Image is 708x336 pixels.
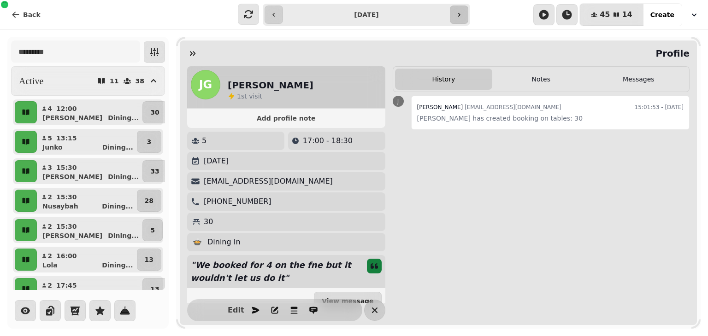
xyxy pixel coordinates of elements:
button: 3 [137,131,161,153]
span: st [241,93,249,100]
p: 5 [202,135,206,146]
p: 3 [147,137,152,146]
p: [DATE] [204,156,229,167]
p: [PERSON_NAME] [42,172,102,181]
h2: Active [19,75,43,87]
span: View message [322,298,373,304]
button: 412:00[PERSON_NAME]Dining... [39,101,141,123]
p: 13 [150,284,159,294]
time: 15:01:53 - [DATE] [635,102,684,113]
p: [PERSON_NAME] [42,113,102,122]
span: 45 [600,11,610,18]
p: 17:45 [56,281,77,290]
p: 16:00 [56,251,77,261]
button: 315:30[PERSON_NAME]Dining... [39,160,141,182]
p: 5 [150,226,155,235]
p: Dining ... [108,172,139,181]
button: Messages [590,69,687,90]
span: Edit [230,307,242,314]
button: 215:30[PERSON_NAME]Dining... [39,219,141,241]
p: 15:30 [56,192,77,202]
p: 3 [47,163,53,172]
p: 2 [47,281,53,290]
button: Notes [492,69,590,90]
p: Dining ... [102,261,133,270]
p: [PERSON_NAME] has created booking on tables: 30 [417,113,684,124]
button: View message [314,292,381,310]
p: 33 [150,167,159,176]
p: 13 [145,255,153,264]
p: Dining ... [102,143,133,152]
p: Junko [42,143,63,152]
span: JG [199,79,212,90]
p: 11 [110,78,118,84]
p: Lola [42,261,58,270]
p: 15:30 [56,222,77,231]
span: Create [650,12,674,18]
button: Back [4,6,48,24]
p: 🍲 [193,237,202,248]
span: [PERSON_NAME] [417,104,463,110]
p: visit [237,92,262,101]
span: Back [23,12,41,18]
p: 2 [47,192,53,202]
p: 17:00 - 18:30 [303,135,353,146]
span: Add profile note [198,115,374,122]
p: 28 [145,196,153,205]
p: [PHONE_NUMBER] [204,196,271,207]
button: 33 [142,160,167,182]
p: Dining ... [102,202,133,211]
button: 30 [142,101,167,123]
p: 30 [204,216,213,227]
p: 13:15 [56,133,77,143]
p: " We booked for 4 on the fne but it wouldn't let us do it " [187,255,360,288]
p: 12:00 [56,104,77,113]
p: 2 [47,222,53,231]
p: 15:30 [56,163,77,172]
button: 4514 [580,4,643,26]
span: J [397,98,399,104]
p: [PERSON_NAME] [42,231,102,240]
p: [EMAIL_ADDRESS][DOMAIN_NAME] [204,176,333,187]
button: 513:15JunkoDining... [39,131,135,153]
button: 28 [137,190,161,212]
p: Dining In [207,237,241,248]
p: 38 [136,78,144,84]
h2: [PERSON_NAME] [228,79,313,92]
p: 30 [150,108,159,117]
button: 13 [142,278,167,300]
h2: Profile [652,47,690,60]
button: 5 [142,219,163,241]
button: History [395,69,492,90]
p: Nusaybah [42,202,78,211]
div: [EMAIL_ADDRESS][DOMAIN_NAME] [417,102,561,113]
p: 4 [47,104,53,113]
span: 14 [622,11,632,18]
p: 5 [47,133,53,143]
button: Add profile note [191,112,382,124]
p: 2 [47,251,53,261]
button: 216:00LolaDining... [39,249,135,271]
button: Create [643,4,682,26]
button: Active1138 [11,66,165,96]
button: Edit [227,301,245,319]
button: 215:30NusaybahDining... [39,190,135,212]
p: Dining ... [108,231,139,240]
span: 1 [237,93,241,100]
p: Dining ... [108,113,139,122]
button: 217:45[PERSON_NAME]Dining... [39,278,141,300]
button: 13 [137,249,161,271]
